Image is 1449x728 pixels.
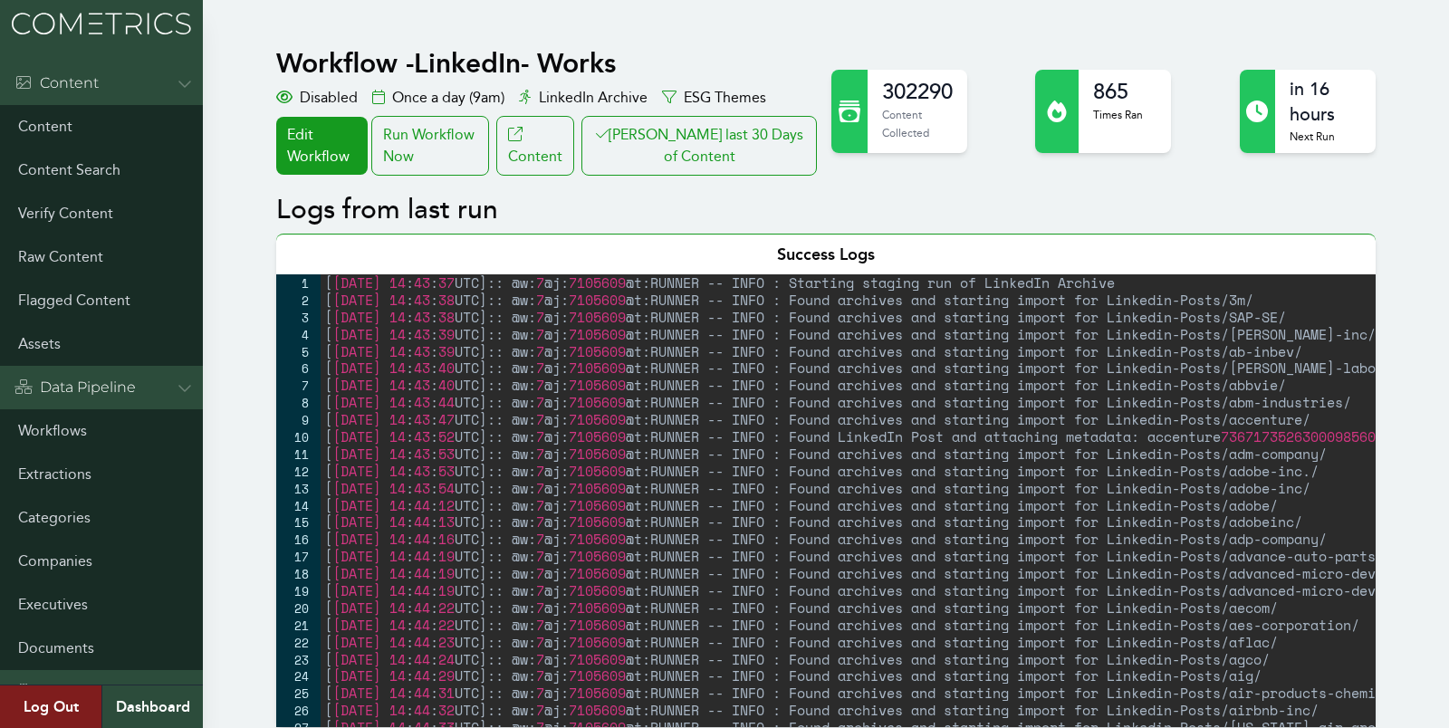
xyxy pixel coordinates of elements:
div: 7 [276,377,321,394]
div: 2 [276,292,321,309]
button: [PERSON_NAME] last 30 Days of Content [581,116,817,176]
div: 1 [276,274,321,292]
div: 16 [276,531,321,548]
div: 13 [276,480,321,497]
div: 18 [276,565,321,582]
div: Success Logs [276,234,1375,274]
div: 8 [276,394,321,411]
p: Next Run [1290,128,1360,146]
a: Content [496,116,574,176]
div: 3 [276,309,321,326]
div: 22 [276,634,321,651]
div: 5 [276,343,321,360]
div: 6 [276,359,321,377]
div: LinkedIn Archive [519,87,648,109]
div: 10 [276,428,321,445]
h2: in 16 hours [1290,77,1360,128]
h2: Logs from last run [276,194,1375,226]
a: Edit Workflow [276,117,367,175]
div: ESG Themes [662,87,766,109]
div: 15 [276,513,321,531]
div: 26 [276,702,321,719]
div: Data Pipeline [14,377,136,398]
div: 11 [276,445,321,463]
div: 21 [276,617,321,634]
div: Once a day (9am) [372,87,504,109]
a: Dashboard [101,685,203,728]
p: Content Collected [882,106,953,141]
div: 20 [276,599,321,617]
div: 14 [276,497,321,514]
div: Disabled [276,87,358,109]
div: 19 [276,582,321,599]
div: Admin [14,681,89,703]
div: Content [14,72,99,94]
p: Times Ran [1093,106,1143,124]
div: 9 [276,411,321,428]
div: 23 [276,651,321,668]
div: 25 [276,685,321,702]
h1: Workflow - LinkedIn- Works [276,47,820,80]
div: 24 [276,667,321,685]
div: 12 [276,463,321,480]
div: Run Workflow Now [371,116,489,176]
h2: 865 [1093,77,1143,106]
div: 4 [276,326,321,343]
div: 17 [276,548,321,565]
h2: 302290 [882,77,953,106]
